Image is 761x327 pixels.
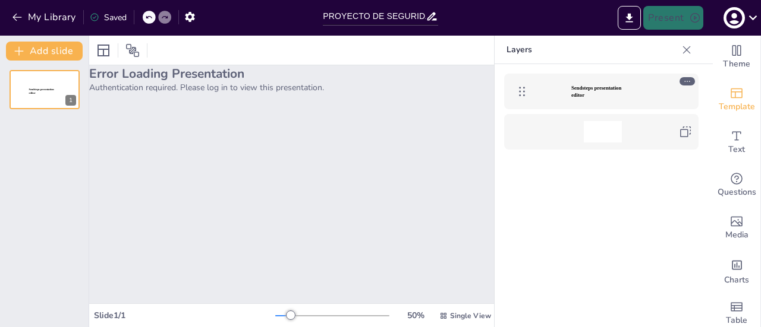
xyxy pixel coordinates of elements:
[9,8,81,27] button: My Library
[450,311,491,320] span: Single View
[10,70,80,109] div: 1
[718,186,756,199] span: Questions
[6,42,83,61] button: Add slide
[89,65,498,82] h2: Error Loading Presentation
[45,74,59,88] button: Duplicate Slide
[713,164,760,207] div: Get real-time input from your audience
[571,85,621,97] span: Sendsteps presentation editor
[618,6,641,30] button: Export to PowerPoint
[507,36,677,64] p: Layers
[401,310,430,321] div: 50 %
[725,228,749,242] span: Media
[724,274,749,287] span: Charts
[94,310,275,321] div: Slide 1 / 1
[643,6,703,30] button: Present
[713,36,760,78] div: Change the overall theme
[713,249,760,292] div: Add charts and graphs
[723,58,750,71] span: Theme
[504,74,699,109] div: Sendsteps presentation editor
[713,121,760,164] div: Add text boxes
[719,100,755,113] span: Template
[94,41,113,60] div: Layout
[125,43,140,58] span: Position
[713,78,760,121] div: Add ready made slides
[728,143,745,156] span: Text
[323,8,425,25] input: Insert title
[29,88,54,95] span: Sendsteps presentation editor
[65,95,76,106] div: 1
[90,12,127,23] div: Saved
[62,74,76,88] button: Cannot delete last slide
[713,207,760,249] div: Add images, graphics, shapes or video
[89,82,498,93] p: Authentication required. Please log in to view this presentation.
[726,314,747,327] span: Table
